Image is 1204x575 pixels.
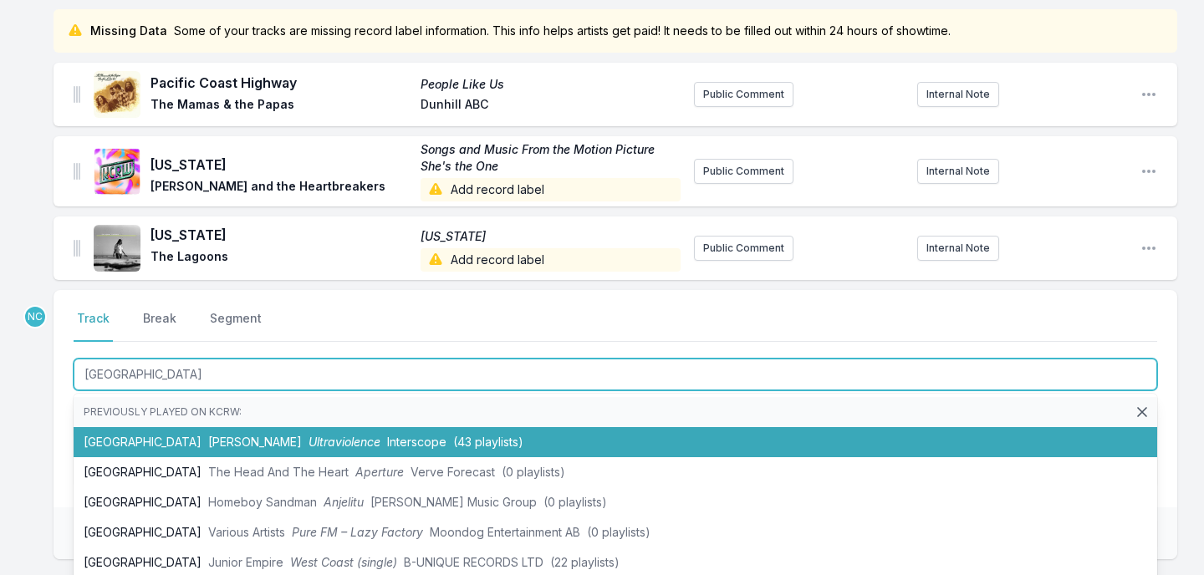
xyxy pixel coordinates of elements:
[74,359,1157,390] input: Track Title
[453,435,523,449] span: (43 playlists)
[74,86,80,103] img: Drag Handle
[208,555,283,569] span: Junior Empire
[587,525,650,539] span: (0 playlists)
[290,555,397,569] span: West Coast (single)
[694,159,793,184] button: Public Comment
[94,148,140,195] img: Songs and Music From the Motion Picture She's the One
[421,248,681,272] span: Add record label
[208,435,302,449] span: [PERSON_NAME]
[174,23,951,39] span: Some of your tracks are missing record label information. This info helps artists get paid! It ne...
[74,427,1157,457] li: [GEOGRAPHIC_DATA]
[1140,86,1157,103] button: Open playlist item options
[411,465,495,479] span: Verve Forecast
[150,248,411,272] span: The Lagoons
[917,236,999,261] button: Internal Note
[404,555,543,569] span: B-UNIQUE RECORDS LTD
[208,495,317,509] span: Homeboy Sandman
[502,465,565,479] span: (0 playlists)
[292,525,423,539] span: Pure FM – Lazy Factory
[74,240,80,257] img: Drag Handle
[917,82,999,107] button: Internal Note
[421,228,681,245] span: [US_STATE]
[74,487,1157,517] li: [GEOGRAPHIC_DATA]
[694,236,793,261] button: Public Comment
[150,155,411,175] span: [US_STATE]
[74,517,1157,547] li: [GEOGRAPHIC_DATA]
[74,163,80,180] img: Drag Handle
[324,495,364,509] span: Anjelitu
[94,71,140,118] img: People Like Us
[550,555,620,569] span: (22 playlists)
[917,159,999,184] button: Internal Note
[23,305,47,328] p: Novena Carmel
[309,435,380,449] span: Ultraviolence
[355,465,404,479] span: Aperture
[150,73,411,93] span: Pacific Coast Highway
[421,96,681,116] span: Dunhill ABC
[90,23,167,39] span: Missing Data
[208,465,349,479] span: The Head And The Heart
[694,82,793,107] button: Public Comment
[1140,240,1157,257] button: Open playlist item options
[543,495,607,509] span: (0 playlists)
[150,225,411,245] span: [US_STATE]
[150,178,411,201] span: [PERSON_NAME] and the Heartbreakers
[74,310,113,342] button: Track
[150,96,411,116] span: The Mamas & the Papas
[140,310,180,342] button: Break
[430,525,580,539] span: Moondog Entertainment AB
[94,225,140,272] img: California
[207,310,265,342] button: Segment
[387,435,446,449] span: Interscope
[74,457,1157,487] li: [GEOGRAPHIC_DATA]
[370,495,537,509] span: [PERSON_NAME] Music Group
[1140,163,1157,180] button: Open playlist item options
[74,397,1157,427] li: Previously played on KCRW:
[421,178,681,201] span: Add record label
[421,76,681,93] span: People Like Us
[208,525,285,539] span: Various Artists
[421,141,681,175] span: Songs and Music From the Motion Picture She's the One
